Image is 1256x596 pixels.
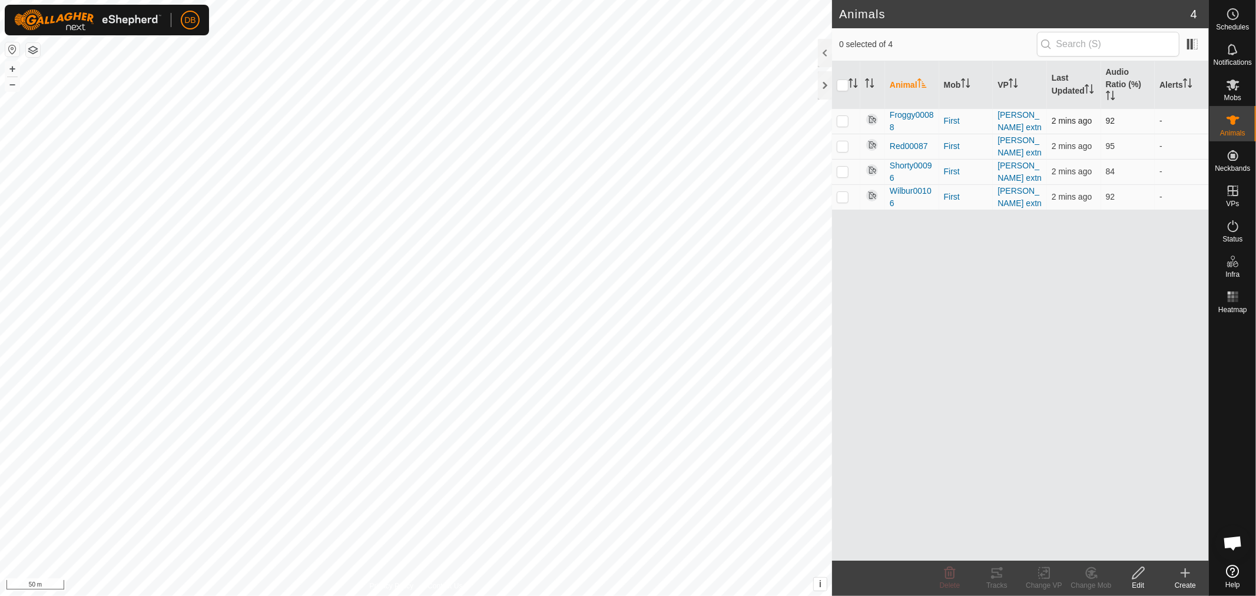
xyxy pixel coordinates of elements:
[1155,159,1209,184] td: -
[997,110,1042,132] a: [PERSON_NAME] extn
[1209,560,1256,593] a: Help
[865,163,879,177] img: returning off
[939,61,993,109] th: Mob
[890,160,934,184] span: Shorty00096
[1106,92,1115,102] p-sorticon: Activate to sort
[849,80,858,90] p-sorticon: Activate to sort
[1214,59,1252,66] span: Notifications
[1020,580,1068,591] div: Change VP
[890,140,928,153] span: Red00087
[885,61,939,109] th: Animal
[814,578,827,591] button: i
[1215,165,1250,172] span: Neckbands
[819,579,821,589] span: i
[1106,116,1115,125] span: 92
[1183,80,1192,90] p-sorticon: Activate to sort
[973,580,1020,591] div: Tracks
[1155,184,1209,210] td: -
[944,191,989,203] div: First
[1101,61,1155,109] th: Audio Ratio (%)
[1115,580,1162,591] div: Edit
[1052,116,1092,125] span: 11 Oct 2025, 4:54 pm
[890,185,934,210] span: Wilbur00106
[14,9,161,31] img: Gallagher Logo
[1162,580,1209,591] div: Create
[1225,581,1240,588] span: Help
[1191,5,1197,23] span: 4
[1155,61,1209,109] th: Alerts
[993,61,1047,109] th: VP
[5,77,19,91] button: –
[1085,86,1094,95] p-sorticon: Activate to sort
[1225,271,1240,278] span: Infra
[839,7,1191,21] h2: Animals
[1215,525,1251,561] div: Open chat
[890,109,934,134] span: Froggy00088
[865,112,879,127] img: returning off
[1155,134,1209,159] td: -
[1155,108,1209,134] td: -
[997,161,1042,183] a: [PERSON_NAME] extn
[370,581,414,591] a: Privacy Policy
[5,62,19,76] button: +
[1052,192,1092,201] span: 11 Oct 2025, 4:54 pm
[1052,141,1092,151] span: 11 Oct 2025, 4:54 pm
[26,43,40,57] button: Map Layers
[1068,580,1115,591] div: Change Mob
[1037,32,1179,57] input: Search (S)
[944,115,989,127] div: First
[1052,167,1092,176] span: 11 Oct 2025, 4:54 pm
[1047,61,1101,109] th: Last Updated
[917,80,927,90] p-sorticon: Activate to sort
[427,581,462,591] a: Contact Us
[944,165,989,178] div: First
[1224,94,1241,101] span: Mobs
[1220,130,1245,137] span: Animals
[865,138,879,152] img: returning off
[184,14,195,27] span: DB
[940,581,960,590] span: Delete
[1216,24,1249,31] span: Schedules
[961,80,970,90] p-sorticon: Activate to sort
[1009,80,1018,90] p-sorticon: Activate to sort
[1106,192,1115,201] span: 92
[944,140,989,153] div: First
[5,42,19,57] button: Reset Map
[1226,200,1239,207] span: VPs
[839,38,1037,51] span: 0 selected of 4
[1106,141,1115,151] span: 95
[1106,167,1115,176] span: 84
[1222,236,1242,243] span: Status
[865,188,879,203] img: returning off
[997,135,1042,157] a: [PERSON_NAME] extn
[865,80,874,90] p-sorticon: Activate to sort
[997,186,1042,208] a: [PERSON_NAME] extn
[1218,306,1247,313] span: Heatmap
